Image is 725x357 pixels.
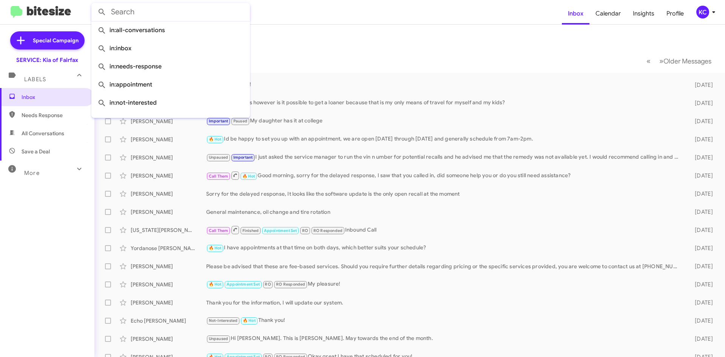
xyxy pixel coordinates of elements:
[131,226,206,234] div: [US_STATE][PERSON_NAME]
[209,246,222,250] span: 🔥 Hot
[233,119,247,124] span: Paused
[683,99,719,107] div: [DATE]
[131,244,206,252] div: Yordanose [PERSON_NAME]
[683,81,719,89] div: [DATE]
[683,226,719,234] div: [DATE]
[209,318,238,323] span: Not-Interested
[209,119,228,124] span: Important
[683,281,719,288] div: [DATE]
[660,3,690,25] a: Profile
[642,53,655,69] button: Previous
[131,335,206,343] div: [PERSON_NAME]
[683,244,719,252] div: [DATE]
[683,208,719,216] div: [DATE]
[683,154,719,161] div: [DATE]
[16,56,78,64] div: SERVICE: Kia of Fairfax
[264,228,297,233] span: Appointment Set
[683,172,719,179] div: [DATE]
[97,112,244,130] span: in:sold-verified
[206,244,683,252] div: I have appointments at that time on both days, which better suits your schedule?
[22,130,64,137] span: All Conversations
[131,317,206,325] div: Echo [PERSON_NAME]
[209,137,222,142] span: 🔥 Hot
[562,3,589,25] a: Inbox
[655,53,716,69] button: Next
[242,228,259,233] span: Finished
[206,225,683,235] div: Inbound Call
[683,190,719,198] div: [DATE]
[206,117,683,125] div: My daughter has it at college
[206,99,683,107] div: Yes however is it possible to get a loaner because that is my only means of travel for myself and...
[242,174,255,179] span: 🔥 Hot
[209,282,222,287] span: 🔥 Hot
[131,281,206,288] div: [PERSON_NAME]
[22,111,86,119] span: Needs Response
[206,190,683,198] div: Sorry for the delayed response, It looks like the software update is the only open recall at the ...
[206,171,683,180] div: Good morning, sorry for the delayed response, I saw that you called in, did someone help you or d...
[233,155,253,160] span: Important
[97,57,244,76] span: in:needs-response
[209,336,228,341] span: Unpaused
[206,208,683,216] div: General maintenance, oil change and tire rotation
[24,76,46,83] span: Labels
[683,136,719,143] div: [DATE]
[131,190,206,198] div: [PERSON_NAME]
[131,154,206,161] div: [PERSON_NAME]
[627,3,660,25] a: Insights
[97,39,244,57] span: in:inbox
[206,153,683,162] div: I just asked the service manager to run the vin n umber for potential recalls and he advised me t...
[209,174,228,179] span: Call Them
[206,316,683,325] div: Thank you!
[690,6,717,19] button: KC
[97,21,244,39] span: in:all-conversations
[206,334,683,343] div: Hi [PERSON_NAME]. This is [PERSON_NAME]. May towards the end of the month.
[313,228,342,233] span: RO Responded
[646,56,651,66] span: «
[91,3,250,21] input: Search
[683,335,719,343] div: [DATE]
[302,228,308,233] span: RO
[131,172,206,179] div: [PERSON_NAME]
[24,170,40,176] span: More
[33,37,79,44] span: Special Campaign
[683,317,719,325] div: [DATE]
[589,3,627,25] a: Calendar
[227,282,260,287] span: Appointment Set
[276,282,305,287] span: RO Responded
[131,299,206,306] div: [PERSON_NAME]
[22,148,50,155] span: Save a Deal
[206,263,683,270] div: Please be advised that these are fee-based services. Should you require further details regarding...
[131,208,206,216] div: [PERSON_NAME]
[683,299,719,306] div: [DATE]
[206,80,683,89] div: Thank you!
[209,155,228,160] span: Unpaused
[97,76,244,94] span: in:appointment
[131,136,206,143] div: [PERSON_NAME]
[663,57,711,65] span: Older Messages
[206,135,683,144] div: Id be happy to set you up with an appointment, we are open [DATE] through [DATE] and generally sc...
[265,282,271,287] span: RO
[642,53,716,69] nav: Page navigation example
[659,56,663,66] span: »
[22,93,86,101] span: Inbox
[131,263,206,270] div: [PERSON_NAME]
[10,31,85,49] a: Special Campaign
[683,263,719,270] div: [DATE]
[696,6,709,19] div: KC
[209,228,228,233] span: Call Them
[683,117,719,125] div: [DATE]
[97,94,244,112] span: in:not-interested
[206,280,683,289] div: My pleasure!
[206,299,683,306] div: Thank you for the information, I will update our system.
[243,318,256,323] span: 🔥 Hot
[131,117,206,125] div: [PERSON_NAME]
